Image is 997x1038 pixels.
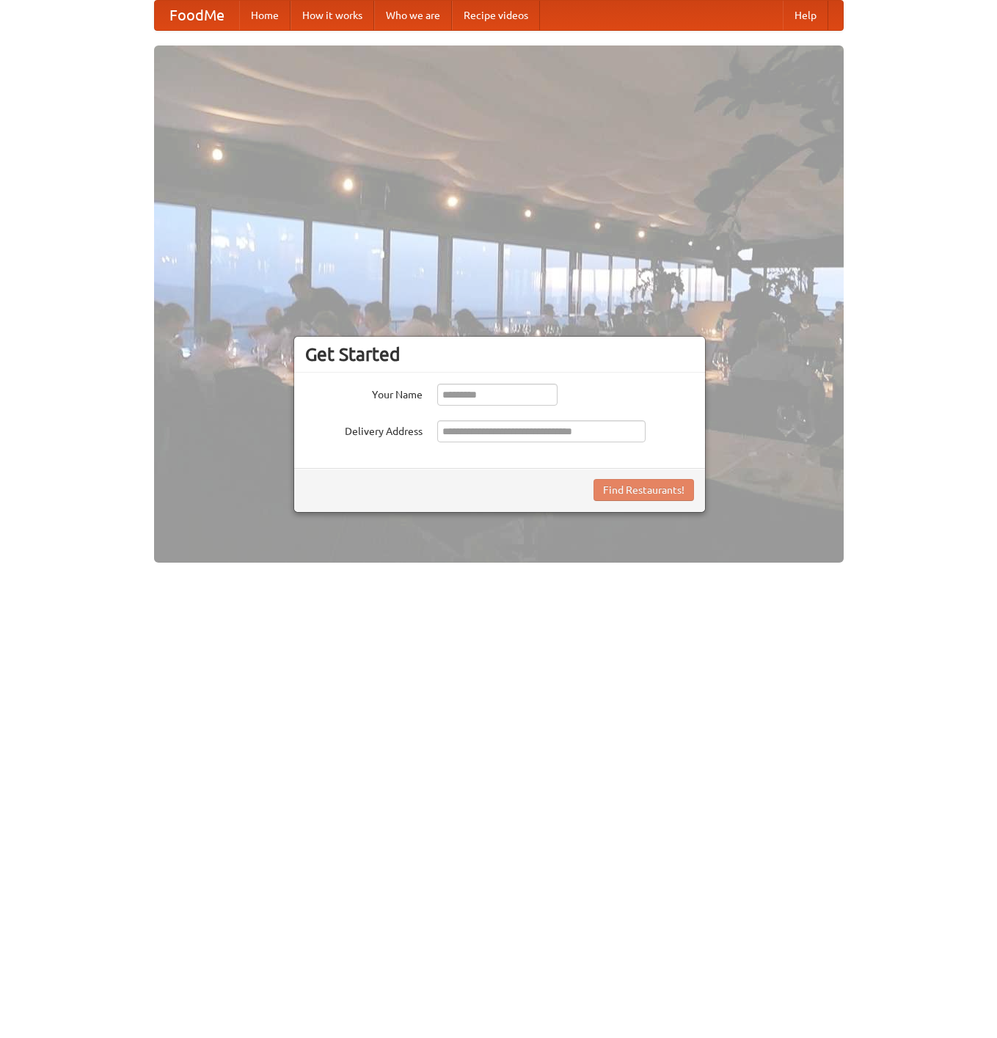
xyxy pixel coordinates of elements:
[305,420,423,439] label: Delivery Address
[594,479,694,501] button: Find Restaurants!
[239,1,291,30] a: Home
[291,1,374,30] a: How it works
[374,1,452,30] a: Who we are
[783,1,828,30] a: Help
[305,384,423,402] label: Your Name
[452,1,540,30] a: Recipe videos
[305,343,694,365] h3: Get Started
[155,1,239,30] a: FoodMe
